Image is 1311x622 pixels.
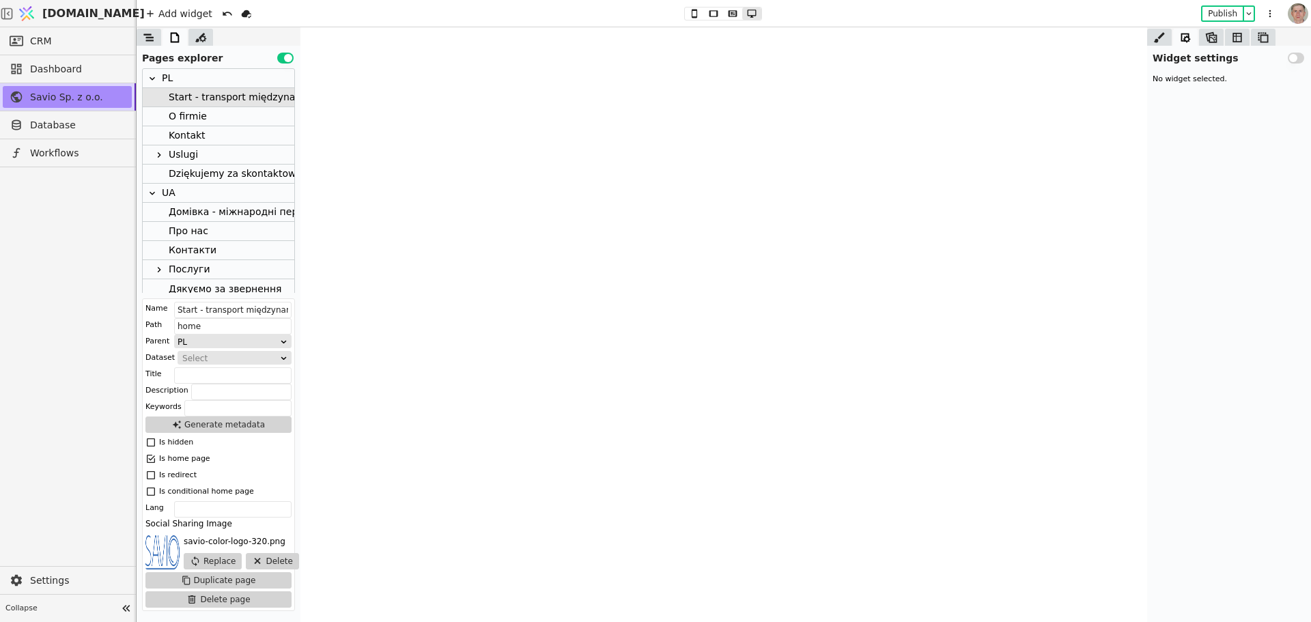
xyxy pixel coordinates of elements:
div: savio-color-logo-320.png [184,535,299,553]
div: Lang [145,501,164,515]
div: Start - transport międzynarodowy, załadunek i rozładunek, wynajem magazynu, wyroby metalowe [169,88,640,107]
span: Settings [30,574,125,588]
div: UA [143,184,294,203]
a: Savio Sp. z o.o. [3,86,132,108]
a: Settings [3,569,132,591]
div: Контакти [143,241,294,260]
a: Database [3,114,132,136]
div: Social Sharing Image [145,518,232,530]
button: Delete page [145,591,292,608]
div: No widget selected. [1147,68,1311,91]
div: Parent [145,335,169,348]
div: Домівка - міжнародні перевезення, завантаженя та розвантаження, склад під оренду [169,203,607,221]
div: Title [145,367,162,381]
button: Generate metadata [145,416,292,433]
a: Workflows [3,142,132,164]
div: O firmie [143,107,294,126]
div: Description [145,384,188,397]
div: Is conditional home page [159,485,254,498]
div: Dziękujemy za skontaktowanie się z nami [169,165,368,183]
span: Collapse [5,603,117,614]
span: Database [30,118,125,132]
div: PL [178,335,279,348]
div: Дякуємо за звернення [143,279,294,298]
div: Послуги [143,260,294,279]
div: Add widget [142,5,216,22]
div: Start - transport międzynarodowy, załadunek i rozładunek, wynajem magazynu, wyroby metalowe [143,88,294,107]
span: [DOMAIN_NAME] [42,5,145,22]
button: Duplicate page [145,572,292,589]
div: Dataset [145,351,175,365]
div: Is home page [159,452,210,466]
div: Uslugi [169,145,198,164]
span: CRM [30,34,52,48]
div: Kontakt [143,126,294,145]
div: Kontakt [169,126,206,145]
div: Is redirect [159,468,197,482]
span: Workflows [30,146,125,160]
div: Про нас [143,222,294,241]
img: Logo [16,1,37,27]
div: Select [182,352,278,365]
a: [DOMAIN_NAME] [14,1,137,27]
div: O firmie [169,107,207,126]
span: Dashboard [30,62,125,76]
div: UA [162,184,175,202]
div: Name [145,302,167,315]
div: Домівка - міжнародні перевезення, завантаженя та розвантаження, склад під оренду [143,203,294,222]
div: Pages explorer [137,46,300,66]
span: Savio Sp. z o.o. [30,90,125,104]
div: Path [145,318,162,332]
div: Контакти [169,241,216,259]
div: Uslugi [143,145,294,165]
button: Replace [184,553,242,569]
a: CRM [3,30,132,52]
img: 1560949290925-CROPPED-IMG_0201-2-.jpg [1288,3,1308,24]
div: Widget settings [1147,46,1311,66]
div: PL [143,69,294,88]
a: Dashboard [3,58,132,80]
div: Про нас [169,222,208,240]
div: PL [162,69,173,87]
div: Is hidden [159,436,193,449]
button: Publish [1202,7,1243,20]
div: Дякуємо за звернення [169,279,282,298]
div: Keywords [145,400,182,414]
img: 1593949651544-savio-color-logo-320.png [145,535,180,569]
div: Dziękujemy za skontaktowanie się z nami [143,165,294,184]
button: Delete [246,553,298,569]
div: Послуги [169,260,210,279]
